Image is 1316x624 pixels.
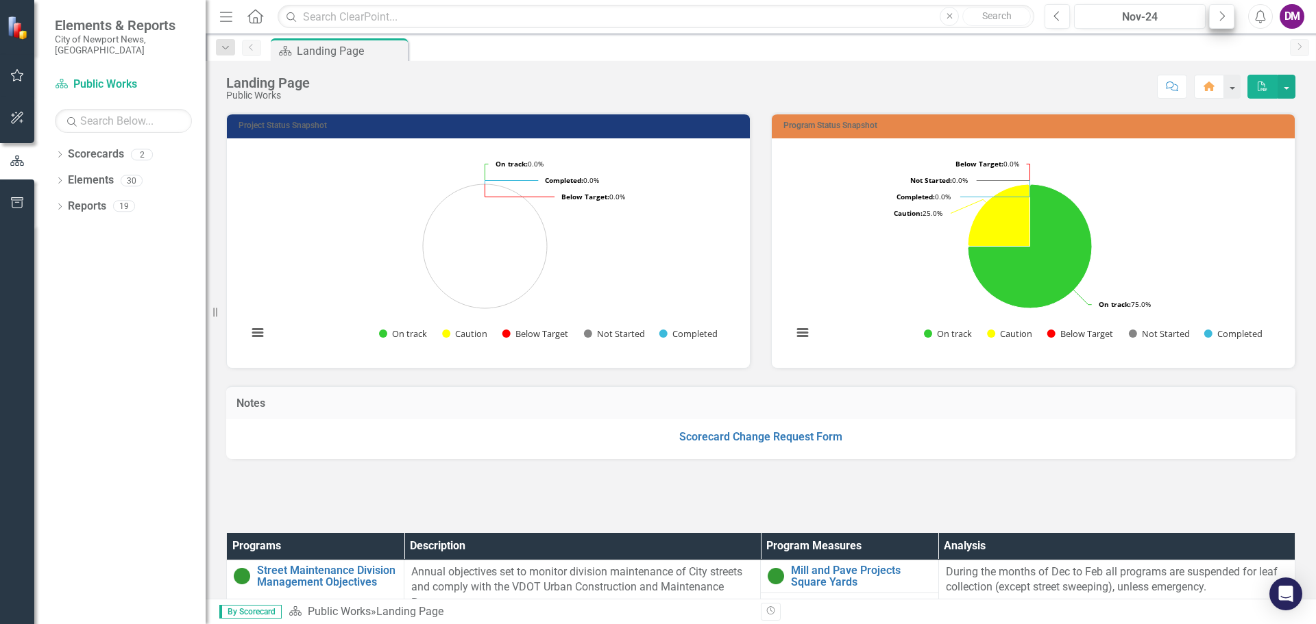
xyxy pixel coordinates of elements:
button: Show Below Target [1047,327,1114,340]
button: Nov-24 [1074,4,1206,29]
h3: Program Status Snapshot [783,121,1288,130]
span: Search [982,10,1012,21]
button: Show On track [924,327,972,340]
div: 19 [113,201,135,212]
small: City of Newport News, [GEOGRAPHIC_DATA] [55,34,192,56]
img: ClearPoint Strategy [7,15,31,39]
text: 0.0% [496,159,544,169]
a: Mill and Pave Projects Square Yards [791,564,931,588]
div: Landing Page [376,605,443,618]
text: 0.0% [910,175,968,185]
button: Show Completed [1204,327,1263,340]
span: By Scorecard [219,605,282,619]
a: Public Works [55,77,192,92]
tspan: Below Target: [561,192,609,201]
button: View chart menu, Chart [793,323,812,342]
button: Show Below Target [502,327,569,340]
div: Nov-24 [1079,9,1201,25]
svg: Interactive chart [241,149,729,354]
path: Caution, 1. [968,184,1029,246]
text: 0.0% [561,192,625,201]
img: On Target [768,568,784,584]
button: Show Not Started [1129,327,1189,340]
div: 30 [121,175,143,186]
input: Search Below... [55,109,192,133]
tspan: Completed: [545,175,583,185]
h3: Notes [236,397,1285,410]
div: Landing Page [226,75,310,90]
a: Public Works [308,605,371,618]
div: » [289,604,751,620]
text: 75.0% [1099,299,1151,309]
img: On Target [234,568,250,584]
a: Scorecards [68,147,124,162]
a: Scorecard Change Request Form [679,430,842,443]
span: Annual objectives set to monitor division maintenance of City streets and comply with the VDOT Ur... [411,565,742,610]
h3: Project Status Snapshot [239,121,743,130]
a: Elements [68,173,114,188]
button: View chart menu, Chart [248,323,267,342]
div: Public Works [226,90,310,101]
button: Show On track [379,327,427,340]
button: Show Caution [442,327,487,340]
p: During the months of Dec to Feb all programs are suspended for leaf collection (except street swe... [946,564,1288,596]
span: Elements & Reports [55,17,192,34]
tspan: Caution: [894,208,923,218]
a: Street Maintenance Division Management Objectives [257,564,397,588]
tspan: Below Target: [955,159,1003,169]
text: Not Started [1142,327,1190,340]
a: Reports [68,199,106,214]
div: Chart. Highcharts interactive chart. [241,149,736,354]
td: Double-Click to Edit Right Click for Context Menu [761,560,938,592]
text: Not Started [597,327,645,340]
tspan: Not Started: [910,175,952,185]
text: 0.0% [545,175,599,185]
text: 0.0% [897,192,951,201]
tspan: On track: [496,159,528,169]
tspan: Completed: [897,192,935,201]
div: Open Intercom Messenger [1269,577,1302,610]
button: Show Caution [987,327,1032,340]
button: Search [962,7,1031,26]
button: Show Completed [659,327,718,340]
button: DM [1280,4,1304,29]
button: Show Not Started [584,327,644,340]
text: 25.0% [894,208,942,218]
div: Landing Page [297,42,404,60]
tspan: On track: [1099,299,1131,309]
a: Curb and Gutter Replacement [791,597,931,621]
div: 2 [131,149,153,160]
text: 0.0% [955,159,1019,169]
div: Chart. Highcharts interactive chart. [785,149,1281,354]
path: On track, 3. [968,184,1092,308]
svg: Interactive chart [785,149,1274,354]
input: Search ClearPoint... [278,5,1034,29]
